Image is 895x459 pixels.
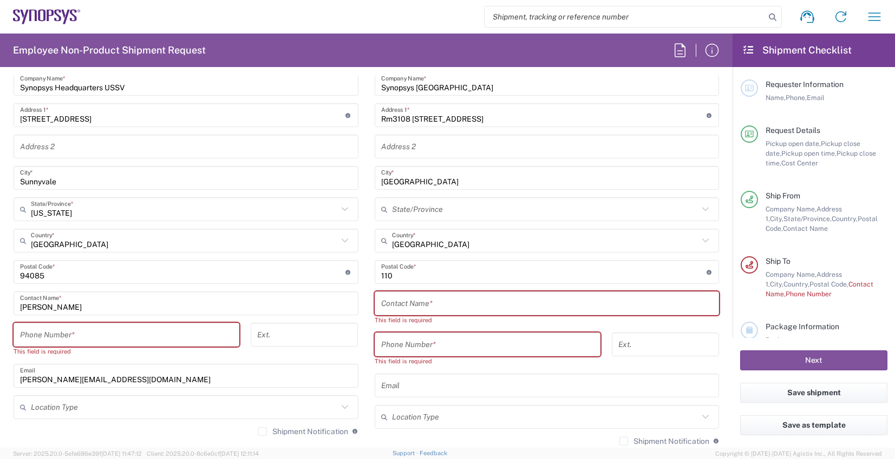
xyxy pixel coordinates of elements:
[101,450,142,457] span: [DATE] 11:47:12
[781,159,818,167] span: Cost Center
[766,191,800,200] span: Ship From
[13,450,142,457] span: Server: 2025.20.0-5efa686e39f
[420,450,447,456] a: Feedback
[766,80,844,89] span: Requester Information
[375,356,600,366] div: This field is required
[220,450,259,457] span: [DATE] 12:11:14
[770,280,783,288] span: City,
[766,205,816,213] span: Company Name,
[783,215,832,223] span: State/Province,
[740,350,887,370] button: Next
[781,149,837,157] span: Pickup open time,
[786,94,807,102] span: Phone,
[766,257,791,265] span: Ship To
[766,322,839,331] span: Package Information
[783,224,828,232] span: Contact Name
[832,215,858,223] span: Country,
[786,290,832,298] span: Phone Number
[740,415,887,435] button: Save as template
[740,383,887,403] button: Save shipment
[742,44,852,57] h2: Shipment Checklist
[375,315,720,325] div: This field is required
[766,139,821,148] span: Pickup open date,
[783,280,809,288] span: Country,
[258,427,348,436] label: Shipment Notification
[13,44,206,57] h2: Employee Non-Product Shipment Request
[485,6,765,27] input: Shipment, tracking or reference number
[14,347,239,356] div: This field is required
[619,437,709,445] label: Shipment Notification
[766,94,786,102] span: Name,
[807,94,825,102] span: Email
[715,449,882,458] span: Copyright © [DATE]-[DATE] Agistix Inc., All Rights Reserved
[809,280,848,288] span: Postal Code,
[770,215,783,223] span: City,
[147,450,259,457] span: Client: 2025.20.0-8c6e0cf
[766,126,820,135] span: Request Details
[393,450,420,456] a: Support
[766,336,793,354] span: Package 1:
[766,270,816,278] span: Company Name,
